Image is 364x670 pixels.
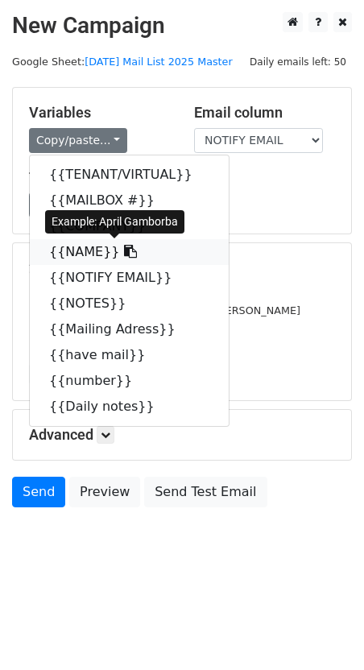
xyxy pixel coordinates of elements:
a: {{Mailing Adress}} [30,316,229,342]
h5: Advanced [29,426,335,444]
a: {{number}} [30,368,229,394]
a: [DATE] Mail List 2025 Master [85,56,233,68]
a: Send Test Email [144,477,267,507]
a: {{TENANT/VIRTUAL}} [30,162,229,188]
small: Google Sheet: [12,56,233,68]
div: Example: April Gamborba [45,210,184,234]
a: Daily emails left: 50 [244,56,352,68]
span: Daily emails left: 50 [244,53,352,71]
a: {{NOTES}} [30,291,229,316]
a: {{NAME}} [30,239,229,265]
a: Send [12,477,65,507]
a: {{NOTIFY EMAIL}} [30,265,229,291]
iframe: Chat Widget [283,593,364,670]
h5: Email column [194,104,335,122]
h2: New Campaign [12,12,352,39]
a: {{COMPANY}} [30,213,229,239]
h5: Variables [29,104,170,122]
a: Copy/paste... [29,128,127,153]
a: {{Daily notes}} [30,394,229,420]
a: Preview [69,477,140,507]
small: [EMAIL_ADDRESS][DOMAIN_NAME], [PERSON_NAME][EMAIL_ADDRESS][DOMAIN_NAME] [29,304,300,335]
a: {{have mail}} [30,342,229,368]
a: {{MAILBOX #}} [30,188,229,213]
